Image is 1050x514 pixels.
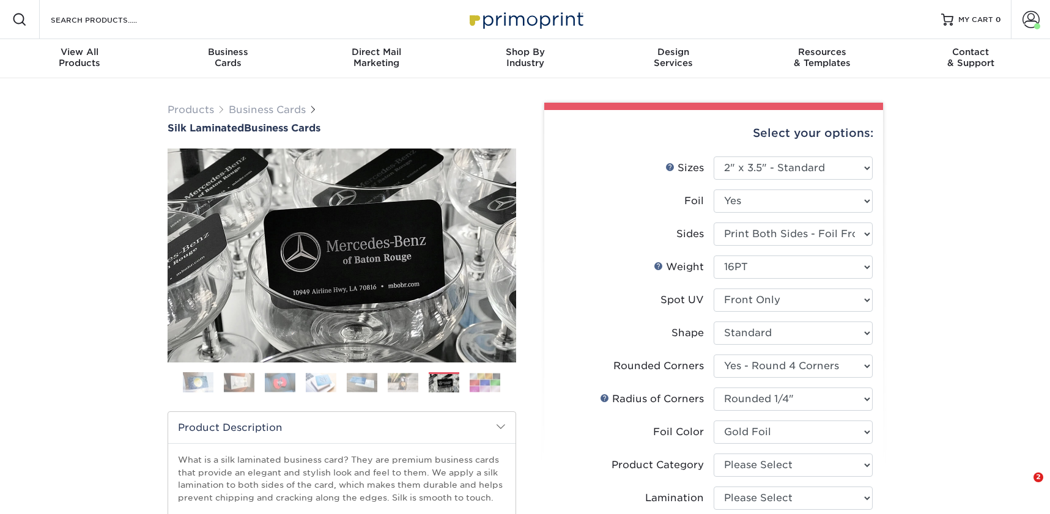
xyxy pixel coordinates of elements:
[599,46,748,68] div: Services
[306,373,336,392] img: Business Cards 04
[676,227,704,241] div: Sides
[451,46,599,68] div: Industry
[665,161,704,175] div: Sizes
[6,39,154,78] a: View AllProducts
[897,46,1045,68] div: & Support
[671,326,704,340] div: Shape
[1008,472,1038,502] iframe: Intercom live chat
[153,39,302,78] a: BusinessCards
[1033,472,1043,482] span: 2
[153,46,302,57] span: Business
[958,15,993,25] span: MY CART
[612,458,704,472] div: Product Category
[302,46,451,57] span: Direct Mail
[229,104,306,116] a: Business Cards
[464,6,586,32] img: Primoprint
[388,373,418,392] img: Business Cards 06
[153,46,302,68] div: Cards
[168,149,516,362] img: Silk Laminated 07
[599,46,748,57] span: Design
[653,425,704,439] div: Foil Color
[168,122,244,134] span: Silk Laminated
[599,39,748,78] a: DesignServices
[302,46,451,68] div: Marketing
[50,12,169,27] input: SEARCH PRODUCTS.....
[897,39,1045,78] a: Contact& Support
[600,392,704,406] div: Radius of Corners
[645,491,704,505] div: Lamination
[6,46,154,68] div: Products
[897,46,1045,57] span: Contact
[996,15,1001,24] span: 0
[451,39,599,78] a: Shop ByIndustry
[429,374,459,393] img: Business Cards 07
[168,122,516,134] h1: Business Cards
[168,122,516,134] a: Silk LaminatedBusiness Cards
[613,359,704,373] div: Rounded Corners
[6,46,154,57] span: View All
[554,110,873,156] div: Select your options:
[451,46,599,57] span: Shop By
[748,39,897,78] a: Resources& Templates
[470,373,500,392] img: Business Cards 08
[684,194,704,208] div: Foil
[302,39,451,78] a: Direct MailMarketing
[183,367,213,398] img: Business Cards 01
[660,293,704,307] div: Spot UV
[748,46,897,57] span: Resources
[347,373,377,392] img: Business Cards 05
[168,104,214,116] a: Products
[748,46,897,68] div: & Templates
[265,373,295,392] img: Business Cards 03
[168,412,516,443] h2: Product Description
[654,260,704,274] div: Weight
[224,373,254,392] img: Business Cards 02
